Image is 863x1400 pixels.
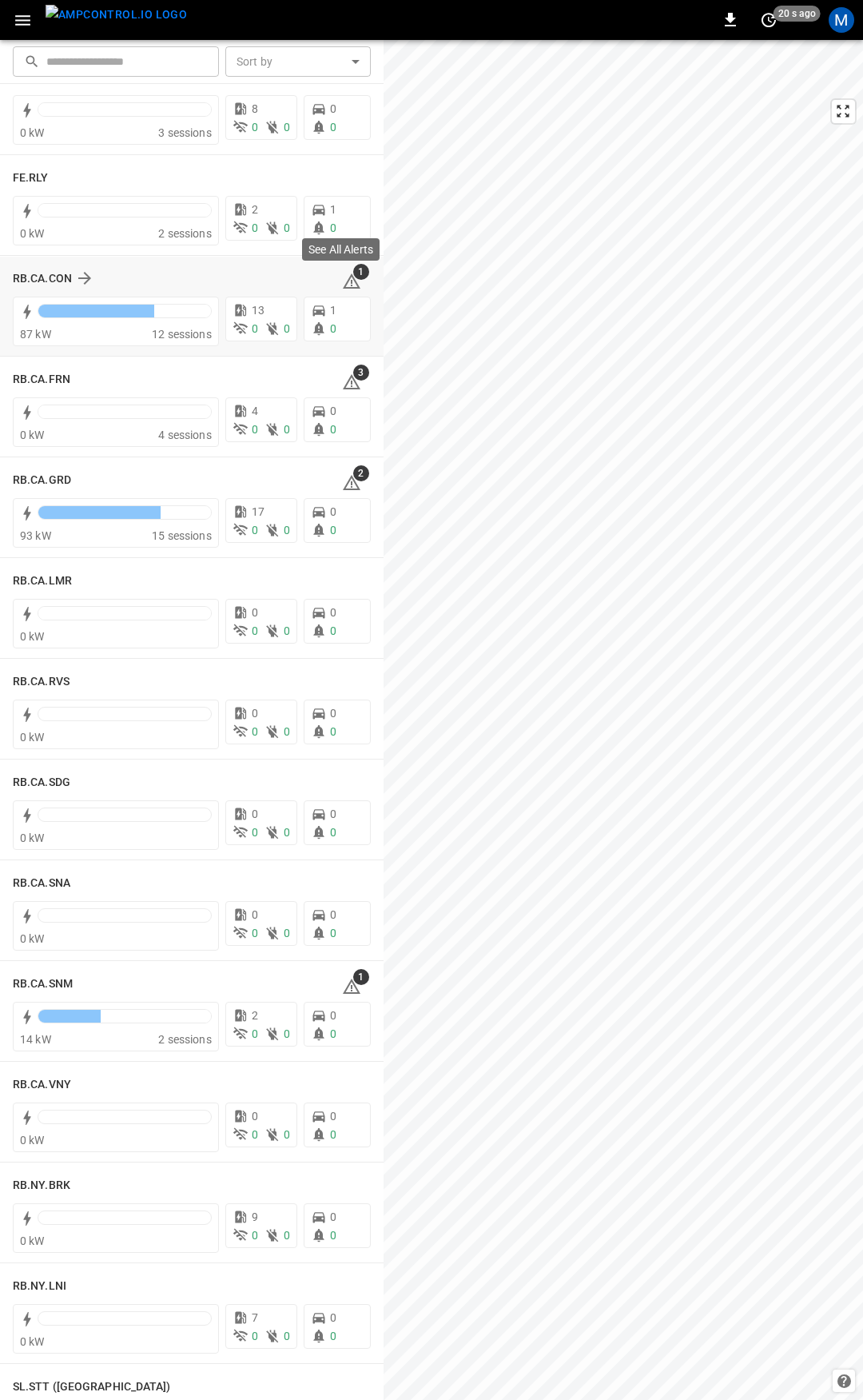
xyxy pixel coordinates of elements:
[330,1311,336,1324] span: 0
[284,322,290,335] span: 0
[330,423,336,436] span: 0
[284,927,290,939] span: 0
[330,524,336,536] span: 0
[330,1211,336,1223] span: 0
[330,322,336,335] span: 0
[252,1330,258,1342] span: 0
[284,624,290,637] span: 0
[13,673,70,691] h6: RB.CA.RVS
[330,624,336,637] span: 0
[330,707,336,720] span: 0
[252,1009,258,1022] span: 2
[252,725,258,738] span: 0
[20,932,45,945] span: 0 kW
[284,1027,290,1040] span: 0
[252,322,258,335] span: 0
[13,472,71,489] h6: RB.CA.GRD
[330,908,336,921] span: 0
[20,529,51,542] span: 93 kW
[330,1110,336,1123] span: 0
[252,1211,258,1223] span: 9
[330,808,336,820] span: 0
[353,969,369,985] span: 1
[20,731,45,744] span: 0 kW
[774,6,821,22] span: 20 s ago
[13,975,73,993] h6: RB.CA.SNM
[20,630,45,643] span: 0 kW
[284,1330,290,1342] span: 0
[13,170,49,187] h6: FE.RLY
[252,1311,258,1324] span: 7
[252,826,258,839] span: 0
[20,429,45,441] span: 0 kW
[20,126,45,139] span: 0 kW
[252,203,258,216] span: 2
[308,241,373,257] p: See All Alerts
[252,423,258,436] span: 0
[20,1234,45,1247] span: 0 kW
[13,875,70,892] h6: RB.CA.SNA
[284,725,290,738] span: 0
[330,1330,336,1342] span: 0
[284,121,290,134] span: 0
[252,606,258,619] span: 0
[13,371,70,389] h6: RB.CA.FRN
[20,227,45,240] span: 0 kW
[20,328,51,341] span: 87 kW
[20,1335,45,1348] span: 0 kW
[353,365,369,381] span: 3
[252,505,264,518] span: 17
[20,832,45,844] span: 0 kW
[252,1110,258,1123] span: 0
[252,808,258,820] span: 0
[284,221,290,234] span: 0
[152,529,212,542] span: 15 sessions
[13,1278,66,1295] h6: RB.NY.LNI
[20,1033,51,1046] span: 14 kW
[252,121,258,134] span: 0
[252,524,258,536] span: 0
[252,221,258,234] span: 0
[353,465,369,481] span: 2
[20,1134,45,1147] span: 0 kW
[284,826,290,839] span: 0
[13,270,72,288] h6: RB.CA.CON
[252,1229,258,1242] span: 0
[330,102,336,115] span: 0
[252,707,258,720] span: 0
[284,1229,290,1242] span: 0
[252,102,258,115] span: 8
[158,126,212,139] span: 3 sessions
[284,524,290,536] span: 0
[13,1076,71,1094] h6: RB.CA.VNY
[252,908,258,921] span: 0
[330,606,336,619] span: 0
[330,1009,336,1022] span: 0
[353,264,369,280] span: 1
[330,1027,336,1040] span: 0
[330,221,336,234] span: 0
[46,5,187,25] img: ampcontrol.io logo
[252,624,258,637] span: 0
[13,572,72,590] h6: RB.CA.LMR
[13,1378,171,1396] h6: SL.STT (Statesville)
[330,203,336,216] span: 1
[252,304,264,317] span: 13
[330,927,336,939] span: 0
[158,429,212,441] span: 4 sessions
[252,405,258,417] span: 4
[330,826,336,839] span: 0
[152,328,212,341] span: 12 sessions
[330,1128,336,1141] span: 0
[158,1033,212,1046] span: 2 sessions
[284,1128,290,1141] span: 0
[330,405,336,417] span: 0
[13,1177,70,1195] h6: RB.NY.BRK
[330,121,336,134] span: 0
[330,304,336,317] span: 1
[330,725,336,738] span: 0
[330,505,336,518] span: 0
[756,7,781,33] button: set refresh interval
[252,927,258,939] span: 0
[158,227,212,240] span: 2 sessions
